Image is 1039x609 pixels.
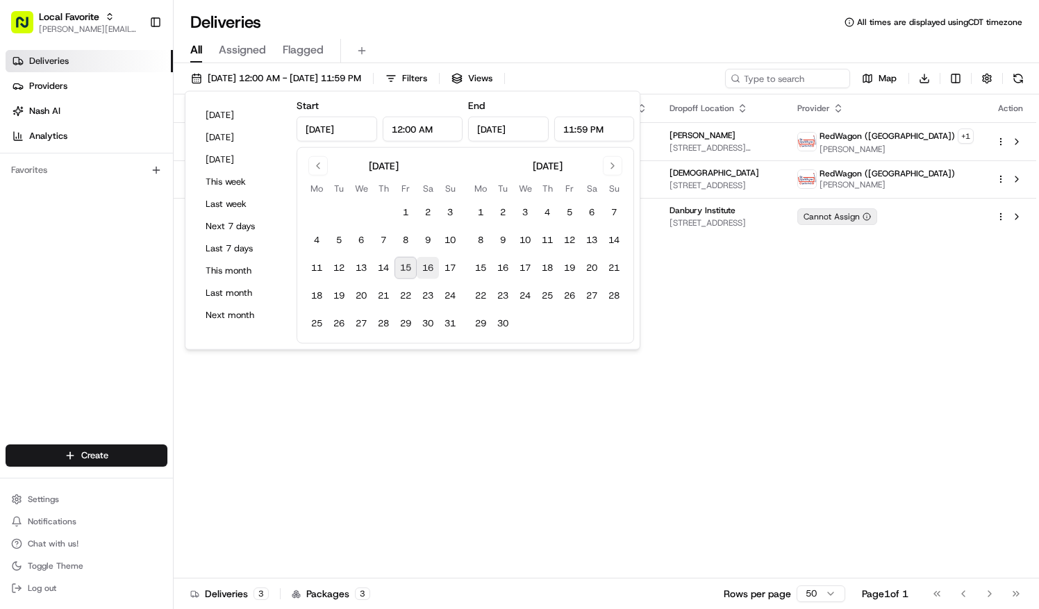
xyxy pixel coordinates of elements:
button: Filters [379,69,433,88]
th: Saturday [581,181,603,196]
span: [PERSON_NAME] [PERSON_NAME] [43,215,184,226]
th: Monday [306,181,328,196]
button: 15 [394,257,417,279]
button: This week [199,172,283,192]
button: 6 [581,201,603,224]
div: Past conversations [14,180,89,191]
span: Chat with us! [28,538,78,549]
div: 3 [355,587,370,600]
button: 24 [514,285,536,307]
button: 27 [350,312,372,335]
button: 19 [558,257,581,279]
button: [DATE] 12:00 AM - [DATE] 11:59 PM [185,69,367,88]
div: Cannot Assign [797,208,877,225]
button: 28 [372,312,394,335]
button: 29 [394,312,417,335]
button: Log out [6,578,167,598]
span: Danbury Institute [670,205,735,216]
button: 14 [372,257,394,279]
div: Packages [292,587,370,601]
span: All [190,42,202,58]
button: 30 [417,312,439,335]
div: Page 1 of 1 [862,587,908,601]
button: 29 [469,312,492,335]
h1: Deliveries [190,11,261,33]
button: 14 [603,229,625,251]
th: Friday [394,181,417,196]
button: 17 [514,257,536,279]
span: API Documentation [131,272,223,286]
button: 11 [536,229,558,251]
button: Toggle Theme [6,556,167,576]
button: 22 [469,285,492,307]
button: 16 [417,257,439,279]
button: 19 [328,285,350,307]
label: End [468,99,485,112]
div: [DATE] [533,159,563,173]
img: 1736555255976-a54dd68f-1ca7-489b-9aae-adbdc363a1c4 [28,215,39,226]
span: [PERSON_NAME] [820,144,974,155]
th: Sunday [603,181,625,196]
button: 4 [306,229,328,251]
button: +1 [958,128,974,144]
span: [DEMOGRAPHIC_DATA] [670,167,759,178]
div: 📗 [14,274,25,285]
span: [DATE] [194,215,223,226]
a: Powered byPylon [98,306,168,317]
span: Local Favorite [39,10,99,24]
div: Start new chat [63,132,228,146]
button: 25 [306,312,328,335]
div: 3 [253,587,269,600]
button: 24 [439,285,461,307]
button: 2 [492,201,514,224]
span: Deliveries [29,55,69,67]
button: Refresh [1008,69,1028,88]
button: Map [856,69,903,88]
span: Create [81,449,108,462]
button: 8 [469,229,492,251]
button: 15 [469,257,492,279]
button: Settings [6,490,167,509]
button: 11 [306,257,328,279]
span: [PERSON_NAME] [820,179,955,190]
button: 21 [603,257,625,279]
span: Analytics [29,130,67,142]
img: Nash [14,13,42,41]
button: [DATE] [199,128,283,147]
th: Tuesday [328,181,350,196]
input: Date [468,117,549,142]
button: 12 [558,229,581,251]
p: Rows per page [724,587,791,601]
span: Nash AI [29,105,60,117]
a: Nash AI [6,100,173,122]
button: 12 [328,257,350,279]
span: • [187,215,192,226]
span: Map [879,72,897,85]
span: [STREET_ADDRESS] [670,217,775,228]
span: Toggle Theme [28,560,83,572]
button: 26 [558,285,581,307]
img: 1732323095091-59ea418b-cfe3-43c8-9ae0-d0d06d6fd42c [29,132,54,157]
th: Friday [558,181,581,196]
input: Type to search [725,69,850,88]
button: 20 [581,257,603,279]
input: Time [554,117,635,142]
button: [DATE] [199,106,283,125]
button: 6 [350,229,372,251]
span: Settings [28,494,59,505]
input: Clear [36,89,229,103]
button: Start new chat [236,136,253,153]
th: Wednesday [514,181,536,196]
button: Next 7 days [199,217,283,236]
span: Pylon [138,306,168,317]
button: 13 [581,229,603,251]
button: 3 [439,201,461,224]
button: 1 [469,201,492,224]
button: 18 [536,257,558,279]
span: [PERSON_NAME] [670,130,735,141]
button: 10 [439,229,461,251]
button: 10 [514,229,536,251]
input: Date [297,117,377,142]
button: Last month [199,283,283,303]
span: [STREET_ADDRESS] [670,180,775,191]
